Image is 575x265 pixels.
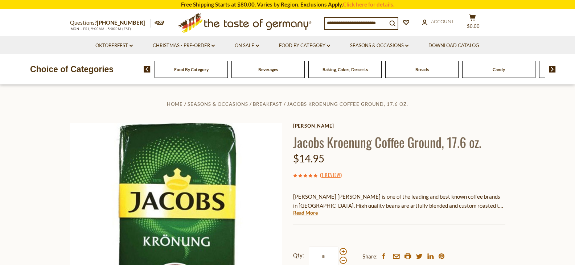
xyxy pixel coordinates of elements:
[258,67,278,72] a: Beverages
[323,67,368,72] a: Baking, Cakes, Desserts
[293,134,505,150] h1: Jacobs Kroenung Coffee Ground, 17.6 oz.
[174,67,209,72] a: Food By Category
[188,101,248,107] a: Seasons & Occasions
[97,19,145,26] a: [PHONE_NUMBER]
[293,123,505,129] a: [PERSON_NAME]
[293,209,318,216] a: Read More
[422,18,454,26] a: Account
[70,27,132,31] span: MON - FRI, 9:00AM - 5:00PM (EST)
[467,23,480,29] span: $0.00
[95,42,133,50] a: Oktoberfest
[549,66,556,73] img: next arrow
[462,14,484,32] button: $0.00
[70,18,151,28] p: Questions?
[343,1,394,8] a: Click here for details.
[253,101,282,107] a: Breakfast
[293,192,505,210] p: [PERSON_NAME] [PERSON_NAME] is one of the leading and best known coffee brands in [GEOGRAPHIC_DAT...
[362,252,378,261] span: Share:
[279,42,330,50] a: Food By Category
[321,171,340,179] a: 1 Review
[167,101,183,107] a: Home
[493,67,505,72] a: Candy
[415,67,429,72] a: Breads
[287,101,408,107] a: Jacobs Kroenung Coffee Ground, 17.6 oz.
[428,42,479,50] a: Download Catalog
[320,171,342,178] span: ( )
[293,251,304,260] strong: Qty:
[350,42,408,50] a: Seasons & Occasions
[235,42,259,50] a: On Sale
[144,66,151,73] img: previous arrow
[153,42,215,50] a: Christmas - PRE-ORDER
[293,152,324,165] span: $14.95
[431,18,454,24] span: Account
